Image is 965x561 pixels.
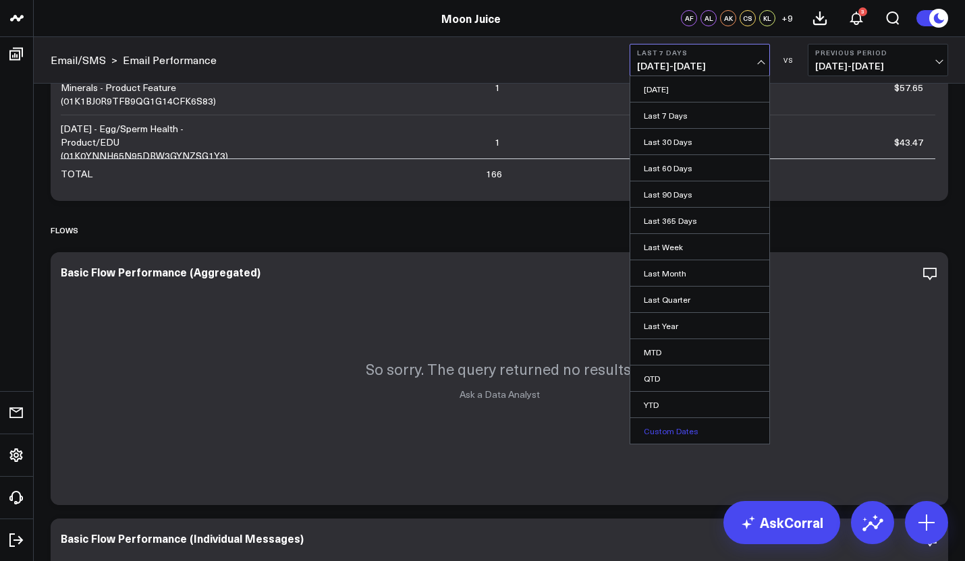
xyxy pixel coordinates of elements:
span: + 9 [781,13,793,23]
a: Last Week [630,234,769,260]
div: AK [720,10,736,26]
div: AL [700,10,717,26]
a: Last Month [630,260,769,286]
a: AskCorral [723,501,840,544]
div: TOTAL [61,167,92,181]
a: Last 90 Days [630,181,769,207]
div: [DATE] - Egg/Sperm Health - Product/EDU (01K0YNNH65N95DRW3GYNZSG1Y3) [61,122,233,163]
button: +9 [779,10,795,26]
b: Last 7 Days [637,49,763,57]
a: Moon Juice [441,11,501,26]
a: YTD [630,392,769,417]
div: [DATE]- Hydration #7 Sexual Health + Minerals - Product Feature (01K1BJ0R9TFB9QG1G14CFK6S83) [61,67,233,108]
a: Last 30 Days [630,129,769,154]
span: [DATE] - [DATE] [815,61,941,71]
button: Previous Period[DATE]-[DATE] [808,44,948,76]
div: AF [681,10,697,26]
a: Last Year [630,313,769,338]
div: $43.47 [894,136,923,149]
div: 166 [486,167,502,181]
div: Flows [51,214,78,245]
a: Last 365 Days [630,208,769,233]
a: Email/SMS [51,53,106,67]
div: > [51,53,117,67]
div: Basic Flow Performance (Aggregated) [61,264,260,279]
a: [DATE] [630,76,769,102]
a: Email Performance [123,53,217,67]
a: Last 7 Days [630,102,769,128]
a: Ask a Data Analyst [460,388,540,401]
button: Last 7 Days[DATE]-[DATE] [630,44,770,76]
b: Previous Period [815,49,941,57]
div: Basic Flow Performance (Individual Messages) [61,531,304,545]
div: KL [759,10,775,26]
div: 3 [858,7,867,16]
div: $57.65 [894,81,923,94]
div: 1 [495,81,500,94]
div: 1 [495,136,500,149]
p: So sorry. The query returned no results. [366,359,634,379]
a: Last Quarter [630,287,769,312]
a: Last 60 Days [630,155,769,181]
div: CS [740,10,756,26]
a: MTD [630,339,769,365]
a: Custom Dates [630,418,769,444]
div: VS [777,56,801,64]
span: [DATE] - [DATE] [637,61,763,71]
a: QTD [630,365,769,391]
